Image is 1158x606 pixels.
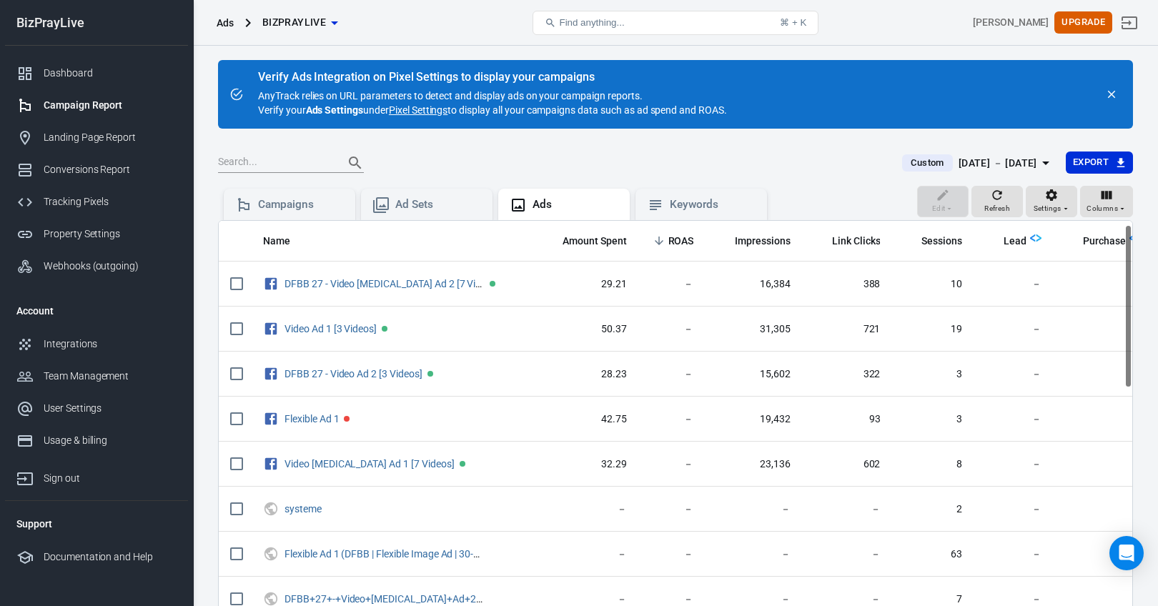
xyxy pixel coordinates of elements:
span: － [650,367,694,382]
div: Sign out [44,471,177,486]
svg: Facebook Ads [263,320,279,337]
button: Find anything...⌘ + K [533,11,818,35]
span: － [716,502,791,517]
span: 19 [903,322,962,337]
a: Video [MEDICAL_DATA] Ad 1 [7 Videos] [284,458,455,470]
span: － [544,547,627,562]
button: close [1102,84,1122,104]
span: 28.23 [544,367,627,382]
span: 32.29 [544,457,627,472]
span: 2 [903,502,962,517]
span: ROAS [668,234,694,249]
div: Verify Ads Integration on Pixel Settings to display your campaigns [258,70,727,84]
span: 50.37 [544,322,627,337]
span: Video Ad 1 [3 Videos] [284,324,379,334]
div: ⌘ + K [780,17,806,28]
a: Team Management [5,360,188,392]
div: [DATE] － [DATE] [959,154,1037,172]
a: Campaign Report [5,89,188,121]
button: Custom[DATE] － [DATE] [891,151,1065,175]
span: The number of times your ads were on screen. [716,232,791,249]
div: Ad Sets [395,197,481,212]
span: Impressions [735,234,791,249]
div: Documentation and Help [44,550,177,565]
div: User Settings [44,401,177,416]
a: Video Ad 1 [3 Videos] [284,323,377,334]
span: Name [263,234,309,249]
div: Ads [533,197,618,212]
button: BizPrayLive [257,9,343,36]
span: － [1064,412,1141,427]
div: Open Intercom Messenger [1109,536,1144,570]
span: － [985,412,1041,427]
a: DFBB 27 - Video [MEDICAL_DATA] Ad 2 [7 Videos] [284,278,500,289]
span: 322 [813,367,881,382]
span: － [985,502,1041,517]
span: － [650,547,694,562]
span: The estimated total amount of money you've spent on your campaign, ad set or ad during its schedule. [563,232,627,249]
span: Columns [1087,202,1118,215]
div: Conversions Report [44,162,177,177]
span: － [1064,502,1141,517]
span: － [985,277,1041,292]
a: Webhooks (outgoing) [5,250,188,282]
div: Campaigns [258,197,344,212]
span: － [985,367,1041,382]
a: Tracking Pixels [5,186,188,218]
span: － [985,547,1041,562]
div: AnyTrack relies on URL parameters to detect and display ads on your campaign reports. Verify your... [258,71,727,117]
button: Refresh [971,186,1023,217]
span: The total return on ad spend [650,232,694,249]
span: － [985,457,1041,472]
a: Sign out [5,457,188,495]
span: Sessions [903,234,962,249]
svg: Facebook Ads [263,410,279,427]
div: Ads [217,16,234,30]
span: Sessions [921,234,962,249]
span: DFBB 27 - Video ADHD Ad 2 [7 Videos] [284,279,487,289]
span: Purchase [1083,234,1126,249]
a: Sign out [1112,6,1147,40]
svg: Facebook Ads [263,455,279,472]
a: Pixel Settings [389,103,447,117]
a: Integrations [5,328,188,360]
span: Video ADHD Ad 1 [7 Videos] [284,459,457,469]
span: － [650,502,694,517]
span: Lead [985,234,1026,249]
div: Account id: 0q2gjieR [973,15,1049,30]
span: DFBB+27+-+Video+ADHD+Ad+2+%5B7+Videos%5D (DFBB+27+%7C+Video+ADHD+Ad+%7C+30-50+Women+%7C+Psych%2FS... [284,594,487,604]
img: Logo [1030,232,1041,244]
span: Paused [344,416,350,422]
span: 42.75 [544,412,627,427]
a: Flexible Ad 1 [284,413,339,424]
div: BizPrayLive [5,16,188,29]
input: Search... [218,154,332,172]
button: Upgrade [1054,11,1112,34]
span: 388 [813,277,881,292]
span: Name [263,234,290,249]
span: The number of times your ads were on screen. [735,232,791,249]
span: Settings [1034,202,1061,215]
div: Tracking Pixels [44,194,177,209]
div: Keywords [670,197,756,212]
span: 15,602 [716,367,791,382]
span: The number of clicks on links within the ad that led to advertiser-specified destinations [832,232,881,249]
li: Support [5,507,188,541]
span: 23,136 [716,457,791,472]
span: 10 [903,277,962,292]
strong: Ads Settings [306,104,364,116]
span: 19,432 [716,412,791,427]
div: Landing Page Report [44,130,177,145]
svg: Facebook Ads [263,365,279,382]
span: The number of clicks on links within the ad that led to advertiser-specified destinations [813,232,881,249]
span: Lead [1004,234,1026,249]
span: 602 [813,457,881,472]
span: Purchase [1064,234,1126,249]
span: Flexible Ad 1 (DFBB | Flexible Image Ad | 30-50 Women | Business & Marketing Interests - DFBB | I... [284,549,487,559]
span: Active [427,371,433,377]
span: The total return on ad spend [668,232,694,249]
span: Flexible Ad 1 [284,414,341,424]
div: Campaign Report [44,98,177,113]
span: 31,305 [716,322,791,337]
span: － [1064,457,1141,472]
